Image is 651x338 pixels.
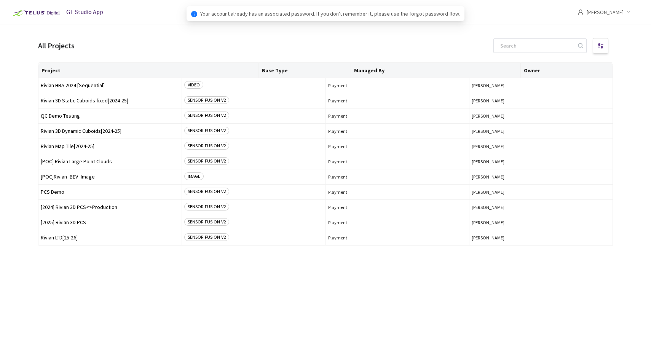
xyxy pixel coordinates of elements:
[472,204,610,210] button: [PERSON_NAME]
[578,9,584,15] span: user
[41,174,179,180] span: [POC]Rivian_BEV_Image
[41,220,179,225] span: [2025] Rivian 3D PCS
[472,143,610,149] button: [PERSON_NAME]
[328,143,467,149] span: Playment
[328,159,467,164] span: Playment
[472,220,610,225] button: [PERSON_NAME]
[472,235,610,241] button: [PERSON_NAME]
[184,172,204,180] span: IMAGE
[200,10,460,18] span: Your account already has an associated password. If you don't remember it, please use the forgot ...
[41,189,179,195] span: PCS Demo
[184,218,229,226] span: SENSOR FUSION V2
[184,188,229,195] span: SENSOR FUSION V2
[472,189,610,195] button: [PERSON_NAME]
[472,113,610,119] button: [PERSON_NAME]
[41,204,179,210] span: [2024] Rivian 3D PCS<>Production
[41,83,179,88] span: Rivian HBA 2024 [Sequential]
[184,96,229,104] span: SENSOR FUSION V2
[184,233,229,241] span: SENSOR FUSION V2
[41,235,179,241] span: Rivian LTD[25-26]
[191,11,197,17] span: info-circle
[41,128,179,134] span: Rivian 3D Dynamic Cuboids[2024-25]
[627,10,630,14] span: down
[184,127,229,134] span: SENSOR FUSION V2
[66,8,103,16] span: GT Studio App
[41,143,179,149] span: Rivian Map Tile[2024-25]
[328,83,467,88] span: Playment
[184,157,229,165] span: SENSOR FUSION V2
[38,40,75,51] div: All Projects
[41,159,179,164] span: [POC] Rivian Large Point Clouds
[184,112,229,119] span: SENSOR FUSION V2
[472,83,610,88] button: [PERSON_NAME]
[328,98,467,104] span: Playment
[38,63,259,78] th: Project
[351,63,521,78] th: Managed By
[184,142,229,150] span: SENSOR FUSION V2
[328,189,467,195] span: Playment
[9,7,62,19] img: Telus
[41,113,179,119] span: QC Demo Testing
[328,128,467,134] span: Playment
[496,39,577,53] input: Search
[521,63,613,78] th: Owner
[184,81,203,89] span: VIDEO
[328,113,467,119] span: Playment
[41,98,179,104] span: Rivian 3D Static Cuboids fixed[2024-25]
[259,63,351,78] th: Base Type
[184,203,229,210] span: SENSOR FUSION V2
[472,159,610,164] button: [PERSON_NAME]
[472,128,610,134] button: [PERSON_NAME]
[328,174,467,180] span: Playment
[328,220,467,225] span: Playment
[472,98,610,104] button: [PERSON_NAME]
[328,235,467,241] span: Playment
[472,174,610,180] button: [PERSON_NAME]
[328,204,467,210] span: Playment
